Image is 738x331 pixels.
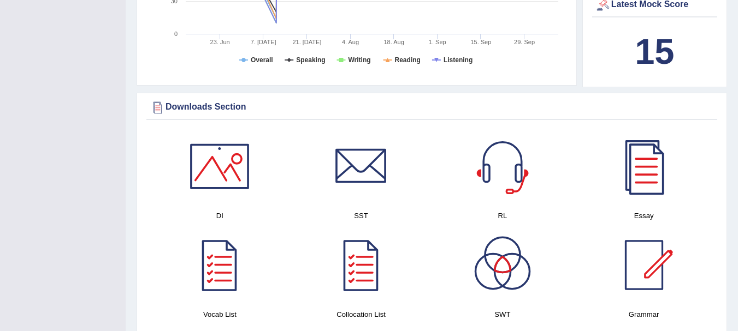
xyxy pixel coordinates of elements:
h4: SWT [438,309,568,320]
b: 15 [635,32,674,71]
tspan: 29. Sep [514,39,535,45]
div: Downloads Section [149,99,715,116]
tspan: Overall [251,56,273,64]
tspan: 21. [DATE] [292,39,321,45]
h4: RL [438,210,568,221]
tspan: Reading [395,56,421,64]
tspan: Speaking [296,56,325,64]
tspan: 7. [DATE] [251,39,276,45]
h4: Vocab List [155,309,285,320]
tspan: 18. Aug [383,39,404,45]
tspan: 23. Jun [210,39,230,45]
tspan: 15. Sep [470,39,491,45]
h4: Grammar [578,309,709,320]
h4: DI [155,210,285,221]
tspan: 4. Aug [342,39,359,45]
h4: Collocation List [296,309,427,320]
text: 0 [174,31,178,37]
tspan: Writing [348,56,370,64]
tspan: Listening [444,56,473,64]
tspan: 1. Sep [429,39,446,45]
h4: Essay [578,210,709,221]
h4: SST [296,210,427,221]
